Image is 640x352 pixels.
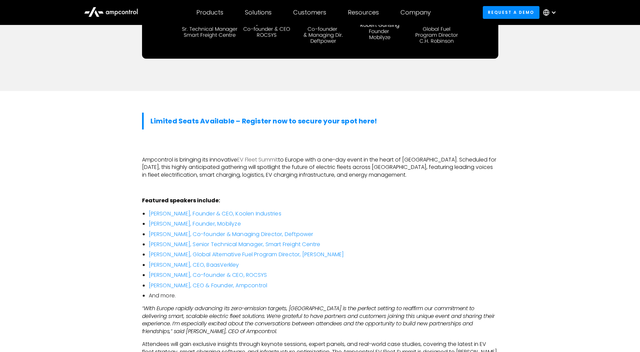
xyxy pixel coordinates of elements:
div: Solutions [245,9,272,16]
p: ‍ [142,305,498,335]
p: Ampcontrol is bringing its innovative to Europe with a one-day event in the heart of [GEOGRAPHIC_... [142,156,498,179]
a: [PERSON_NAME], CEO, BaasVerkley [149,261,239,269]
a: [PERSON_NAME], Senior Technical Manager, Smart Freight Centre [149,240,321,248]
div: Resources [348,9,379,16]
div: Customers [293,9,326,16]
blockquote: ‍ [142,113,498,129]
em: “With Europe rapidly advancing its zero-emission targets, [GEOGRAPHIC_DATA] is the perfect settin... [142,304,495,335]
a: EV Fleet Summit [237,156,278,164]
div: Products [196,9,223,16]
strong: Featured speakers include: [142,197,220,204]
a: Request a demo [483,6,539,19]
li: ‍ [149,282,498,289]
div: Company [400,9,431,16]
p: ‍ [142,184,498,192]
li: And more. [149,292,498,299]
a: [PERSON_NAME], CEO & Founder, Ampcontrol [149,282,268,289]
a: [PERSON_NAME], Co-founder & CEO, ROCSYS [149,271,267,279]
a: [PERSON_NAME], Founder & CEO, Koolen Industries [149,210,281,217]
p: ‍ [142,143,498,150]
a: [PERSON_NAME], Founder, Mobilyze [149,220,241,228]
a: [PERSON_NAME], Co-founder & Managing Director, Deftpower [149,230,313,238]
a: [PERSON_NAME], Global Alternative Fuel Program Director, [PERSON_NAME] [149,251,344,258]
a: Limited Seats Available – Register now to secure your spot here! [150,116,377,126]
